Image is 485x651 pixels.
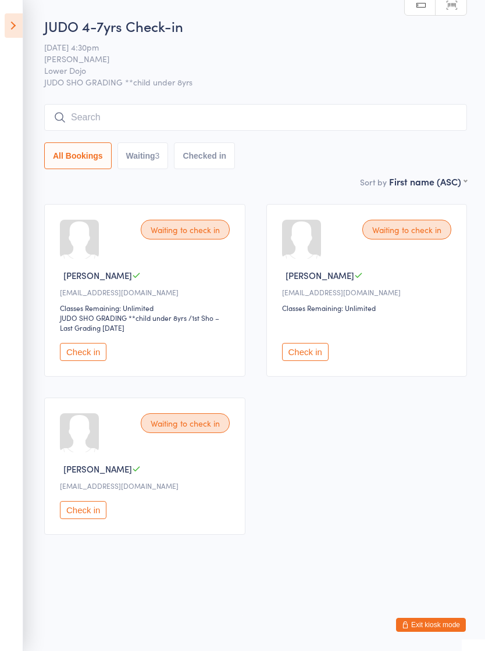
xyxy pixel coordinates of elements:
[396,618,466,632] button: Exit kiosk mode
[44,16,467,35] h2: JUDO 4-7yrs Check-in
[44,41,449,53] span: [DATE] 4:30pm
[44,76,467,88] span: JUDO SHO GRADING **child under 8yrs
[63,463,132,475] span: [PERSON_NAME]
[60,303,233,313] div: Classes Remaining: Unlimited
[117,142,169,169] button: Waiting3
[60,287,233,297] div: [EMAIL_ADDRESS][DOMAIN_NAME]
[389,175,467,188] div: First name (ASC)
[174,142,235,169] button: Checked in
[60,501,106,519] button: Check in
[44,104,467,131] input: Search
[44,142,112,169] button: All Bookings
[360,176,387,188] label: Sort by
[44,53,449,65] span: [PERSON_NAME]
[60,343,106,361] button: Check in
[60,481,233,491] div: [EMAIL_ADDRESS][DOMAIN_NAME]
[63,269,132,281] span: [PERSON_NAME]
[141,413,230,433] div: Waiting to check in
[282,343,329,361] button: Check in
[282,287,455,297] div: [EMAIL_ADDRESS][DOMAIN_NAME]
[60,313,187,323] div: JUDO SHO GRADING **child under 8yrs
[141,220,230,239] div: Waiting to check in
[282,303,455,313] div: Classes Remaining: Unlimited
[362,220,451,239] div: Waiting to check in
[155,151,160,160] div: 3
[286,269,354,281] span: [PERSON_NAME]
[44,65,449,76] span: Lower Dojo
